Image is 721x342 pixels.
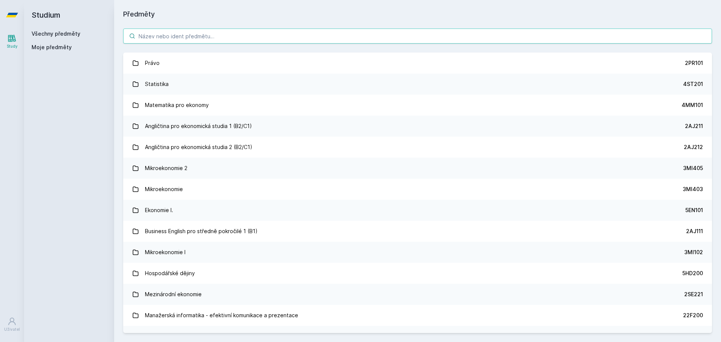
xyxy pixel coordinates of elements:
[123,53,712,74] a: Právo 2PR101
[145,287,202,302] div: Mezinárodní ekonomie
[145,308,298,323] div: Manažerská informatika - efektivní komunikace a prezentace
[123,137,712,158] a: Angličtina pro ekonomická studia 2 (B2/C1) 2AJ212
[123,9,712,20] h1: Předměty
[145,77,169,92] div: Statistika
[145,203,173,218] div: Ekonomie I.
[123,74,712,95] a: Statistika 4ST201
[123,284,712,305] a: Mezinárodní ekonomie 2SE221
[683,164,703,172] div: 3MI405
[2,313,23,336] a: Uživatel
[123,158,712,179] a: Mikroekonomie 2 3MI405
[686,227,703,235] div: 2AJ111
[685,59,703,67] div: 2PR101
[685,333,703,340] div: 1FU201
[685,122,703,130] div: 2AJ211
[123,179,712,200] a: Mikroekonomie 3MI403
[123,305,712,326] a: Manažerská informatika - efektivní komunikace a prezentace 22F200
[145,224,258,239] div: Business English pro středně pokročilé 1 (B1)
[145,266,195,281] div: Hospodářské dějiny
[145,161,187,176] div: Mikroekonomie 2
[145,98,209,113] div: Matematika pro ekonomy
[123,29,712,44] input: Název nebo ident předmětu…
[123,200,712,221] a: Ekonomie I. 5EN101
[683,185,703,193] div: 3MI403
[145,245,186,260] div: Mikroekonomie I
[123,263,712,284] a: Hospodářské dějiny 5HD200
[32,30,80,37] a: Všechny předměty
[123,221,712,242] a: Business English pro středně pokročilé 1 (B1) 2AJ111
[684,291,703,298] div: 2SE221
[123,242,712,263] a: Mikroekonomie I 3MI102
[123,95,712,116] a: Matematika pro ekonomy 4MM101
[32,44,72,51] span: Moje předměty
[145,182,183,197] div: Mikroekonomie
[684,249,703,256] div: 3MI102
[145,119,252,134] div: Angličtina pro ekonomická studia 1 (B2/C1)
[145,140,252,155] div: Angličtina pro ekonomická studia 2 (B2/C1)
[7,44,18,49] div: Study
[2,30,23,53] a: Study
[4,327,20,332] div: Uživatel
[145,56,160,71] div: Právo
[683,80,703,88] div: 4ST201
[685,206,703,214] div: 5EN101
[684,143,703,151] div: 2AJ212
[682,101,703,109] div: 4MM101
[683,312,703,319] div: 22F200
[682,270,703,277] div: 5HD200
[123,116,712,137] a: Angličtina pro ekonomická studia 1 (B2/C1) 2AJ211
